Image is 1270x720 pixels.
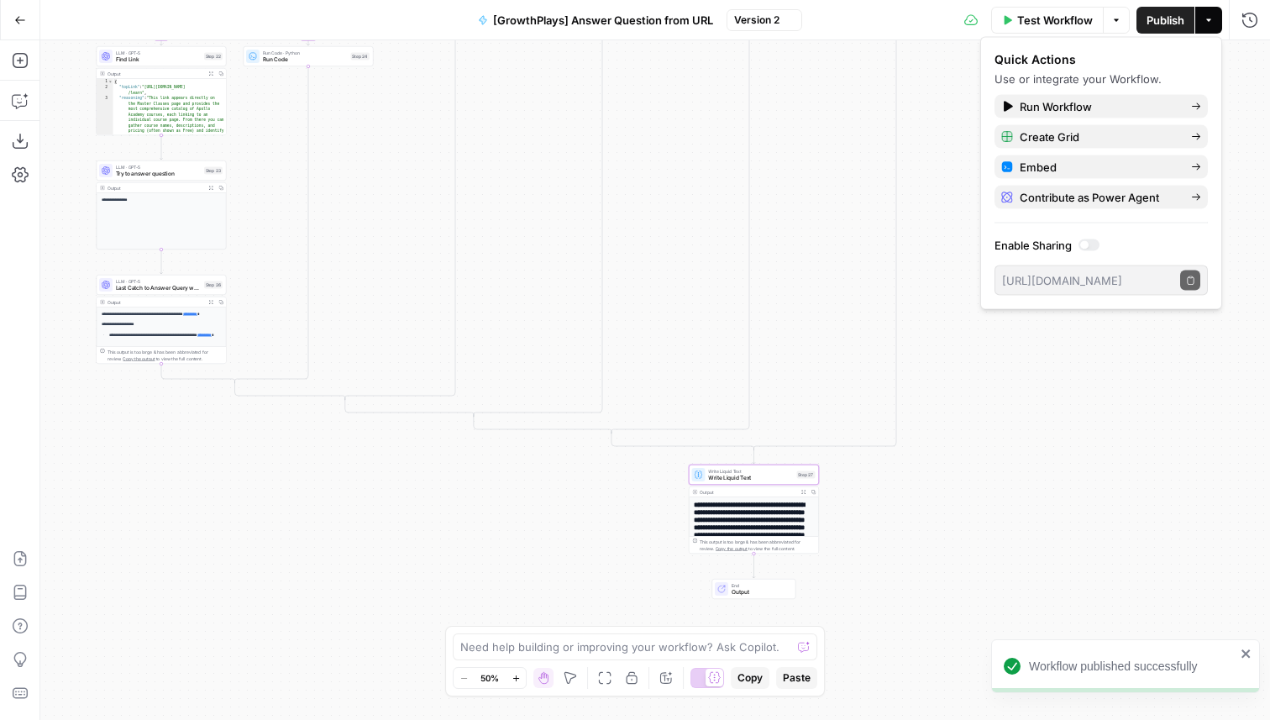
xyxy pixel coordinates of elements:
[345,398,474,418] g: Edge from step_17-conditional-end to step_13-conditional-end
[235,19,310,45] g: Edge from step_21 to step_24
[731,667,769,689] button: Copy
[753,449,755,465] g: Edge from step_3-conditional-end to step_27
[1241,647,1252,660] button: close
[97,96,113,161] div: 3
[160,135,163,160] g: Edge from step_22 to step_23
[994,237,1208,254] label: Enable Sharing
[474,415,611,434] g: Edge from step_13-conditional-end to step_8-conditional-end
[108,79,113,85] span: Toggle code folding, rows 1 through 4
[108,299,203,306] div: Output
[350,53,370,60] div: Step 24
[783,670,811,686] span: Paste
[235,381,345,401] g: Edge from step_21-conditional-end to step_17-conditional-end
[1029,658,1236,675] div: Workflow published successfully
[716,546,748,551] span: Copy the output
[700,539,815,552] div: This output is too large & has been abbreviated for review. to view the full content.
[480,671,499,685] span: 50%
[204,281,223,289] div: Step 26
[732,588,789,596] span: Output
[108,71,203,77] div: Output
[1017,12,1093,29] span: Test Workflow
[737,670,763,686] span: Copy
[204,167,223,175] div: Step 23
[116,164,201,171] span: LLM · GPT-5
[116,50,201,56] span: LLM · GPT-5
[108,349,223,362] div: This output is too large & has been abbreviated for review. to view the full content.
[727,9,802,31] button: Version 2
[116,55,201,64] span: Find Link
[160,19,235,45] g: Edge from step_21 to step_22
[263,55,348,64] span: Run Code
[108,185,203,192] div: Output
[204,53,223,60] div: Step 22
[1020,129,1178,145] span: Create Grid
[235,66,309,383] g: Edge from step_24 to step_21-conditional-end
[776,667,817,689] button: Paste
[116,170,201,178] span: Try to answer question
[734,13,779,28] span: Version 2
[708,468,793,475] span: Write Liquid Text
[732,582,789,589] span: End
[116,284,201,292] span: Last Catch to Answer Query w/ Full Info
[116,278,201,285] span: LLM · GPT-5
[243,46,373,66] div: Run Code · PythonRun CodeStep 24
[689,579,819,599] div: EndOutput
[994,51,1208,68] div: Quick Actions
[1136,7,1194,34] button: Publish
[753,554,755,578] g: Edge from step_27 to end
[991,7,1103,34] button: Test Workflow
[1020,189,1178,206] span: Contribute as Power Agent
[161,364,235,383] g: Edge from step_26 to step_21-conditional-end
[97,79,113,85] div: 1
[1147,12,1184,29] span: Publish
[468,7,723,34] button: [GrowthPlays] Answer Question from URL
[994,72,1162,86] span: Use or integrate your Workflow.
[700,489,795,496] div: Output
[708,474,793,482] span: Write Liquid Text
[611,432,754,451] g: Edge from step_8-conditional-end to step_3-conditional-end
[493,12,713,29] span: [GrowthPlays] Answer Question from URL
[123,356,155,361] span: Copy the output
[1020,98,1178,115] span: Run Workflow
[796,471,815,479] div: Step 27
[96,46,226,135] div: LLM · GPT-5Find LinkStep 22Output{ "topLink":"[URL][DOMAIN_NAME] /learn", "reasoning":"This link ...
[97,85,113,96] div: 2
[1020,159,1178,176] span: Embed
[263,50,348,56] span: Run Code · Python
[160,250,163,274] g: Edge from step_23 to step_26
